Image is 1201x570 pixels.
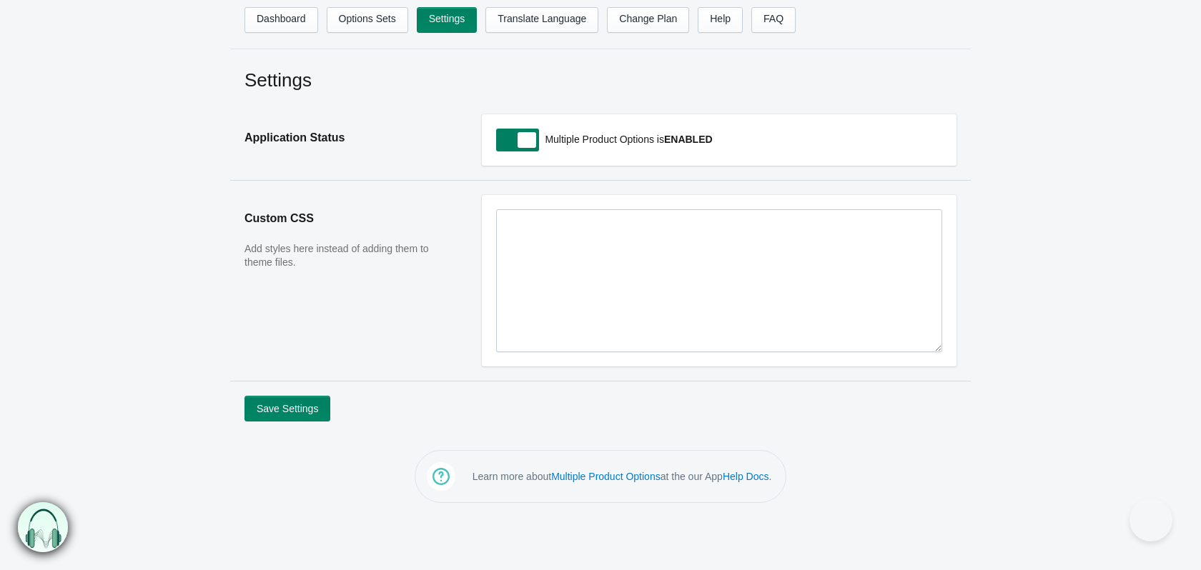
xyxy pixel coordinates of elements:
button: Save Settings [244,396,330,421]
a: Translate Language [485,7,598,33]
a: Dashboard [244,7,318,33]
a: Settings [417,7,478,33]
a: Options Sets [327,7,408,33]
a: Help [698,7,743,33]
p: Learn more about at the our App . [473,469,772,484]
a: Multiple Product Options [551,471,661,482]
h2: Application Status [244,114,453,161]
a: Change Plan [607,7,689,33]
img: bxm.png [16,502,66,553]
a: Help Docs [723,471,769,482]
a: FAQ [751,7,796,33]
p: Multiple Product Options is [541,129,942,150]
h2: Custom CSS [244,195,453,242]
p: Add styles here instead of adding them to theme files. [244,242,453,270]
b: ENABLED [664,134,713,145]
iframe: Toggle Customer Support [1130,499,1172,541]
h2: Settings [244,67,957,93]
